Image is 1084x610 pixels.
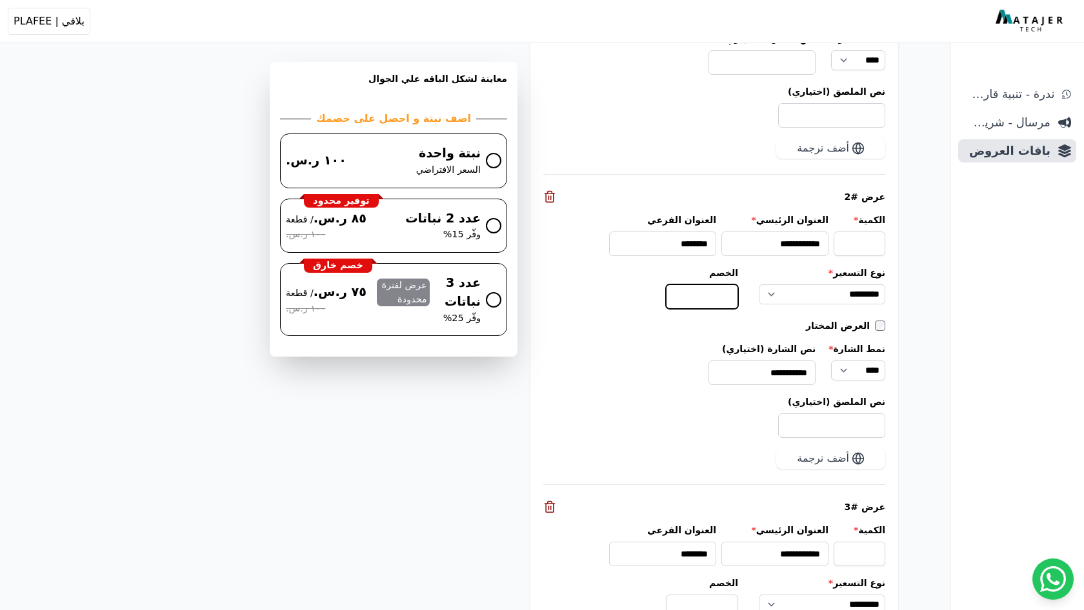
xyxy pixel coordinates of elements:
span: ٨٥ ر.س. [286,210,366,228]
div: خصم خارق [304,259,372,273]
h3: معاينة لشكل الباقه علي الجوال [280,72,507,101]
img: MatajerTech Logo [996,10,1066,33]
label: العنوان الفرعي [609,213,716,226]
label: الكمية [834,213,885,226]
button: أضف ترجمة [776,448,885,469]
span: وفّر 25% [443,311,481,326]
label: نص الملصق (اختياري) [543,85,885,98]
label: الكمية [834,524,885,536]
span: بلافي | PLAFEE [14,14,85,29]
span: مرسال - شريط دعاية [963,113,1050,132]
span: عدد 2 نباتات [405,210,481,228]
h2: اضف نبتة و احصل على خصمك [316,111,471,126]
label: الخصم [666,266,738,279]
label: نوع التسعير [759,576,885,589]
label: العنوان الرئيسي [721,213,828,226]
span: أضف ترجمة [797,451,849,466]
label: العنوان الفرعي [609,524,716,536]
span: ١٠٠ ر.س. [286,302,325,316]
label: نوع التسعير [759,266,885,279]
span: وفّر 15% [443,228,481,242]
span: ١٠٠ ر.س. [286,152,346,170]
div: عرض #2 [543,190,885,203]
label: الخصم [666,576,738,589]
div: عرض #3 [543,500,885,513]
span: عدد 3 نباتات [435,274,481,311]
label: العنوان الرئيسي [721,524,828,536]
span: نبتة واحدة [419,144,481,163]
span: السعر الافتراضي [416,163,481,177]
label: نص الملصق (اختياري) [543,395,885,408]
span: عرض لفترة محدودة [377,279,430,306]
span: ١٠٠ ر.س. [286,228,325,242]
button: بلافي | PLAFEE [8,8,90,35]
bdi: / قطعة [286,288,314,298]
span: باقات العروض [963,142,1050,160]
span: ٧٥ ر.س. [286,283,366,302]
span: ندرة - تنبية قارب علي النفاذ [963,85,1054,103]
span: أضف ترجمة [797,141,849,156]
label: العرض المختار [806,319,875,332]
button: أضف ترجمة [776,138,885,159]
bdi: / قطعة [286,214,314,224]
label: نص الشارة (اختياري) [708,342,816,355]
div: توفير محدود [304,194,379,208]
label: نمط الشارة [828,342,885,355]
